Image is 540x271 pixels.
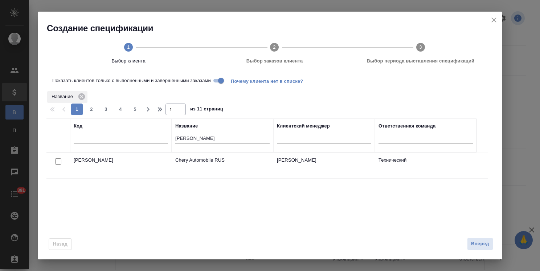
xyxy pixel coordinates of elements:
span: Выбор заказов клиента [204,57,344,65]
text: 3 [419,44,422,50]
div: Название [175,122,198,130]
td: [PERSON_NAME] [70,153,172,178]
button: close [488,15,499,25]
span: Показать клиентов только с выполненными и завершенными заказами [52,77,211,84]
div: Название [47,91,87,103]
td: [PERSON_NAME] [273,153,375,178]
text: 1 [127,44,130,50]
span: Выбор периода выставления спецификаций [351,57,491,65]
span: из 11 страниц [190,105,223,115]
span: Вперед [471,240,489,248]
span: 4 [115,106,126,113]
span: 2 [86,106,97,113]
span: Выбор клиента [58,57,199,65]
td: Технический [375,153,476,178]
h2: Создание спецификации [47,23,502,34]
p: Chery Automobile RUS [175,157,270,164]
text: 2 [273,44,276,50]
div: Код [74,122,82,130]
span: 3 [100,106,112,113]
button: 2 [86,104,97,115]
button: Вперед [467,238,493,250]
span: 5 [129,106,141,113]
button: 3 [100,104,112,115]
button: 4 [115,104,126,115]
p: Название [52,93,75,100]
div: Клиентский менеджер [277,122,330,130]
div: Ответственная команда [379,122,435,130]
button: 5 [129,104,141,115]
span: Почему клиента нет в списке? [231,78,309,84]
